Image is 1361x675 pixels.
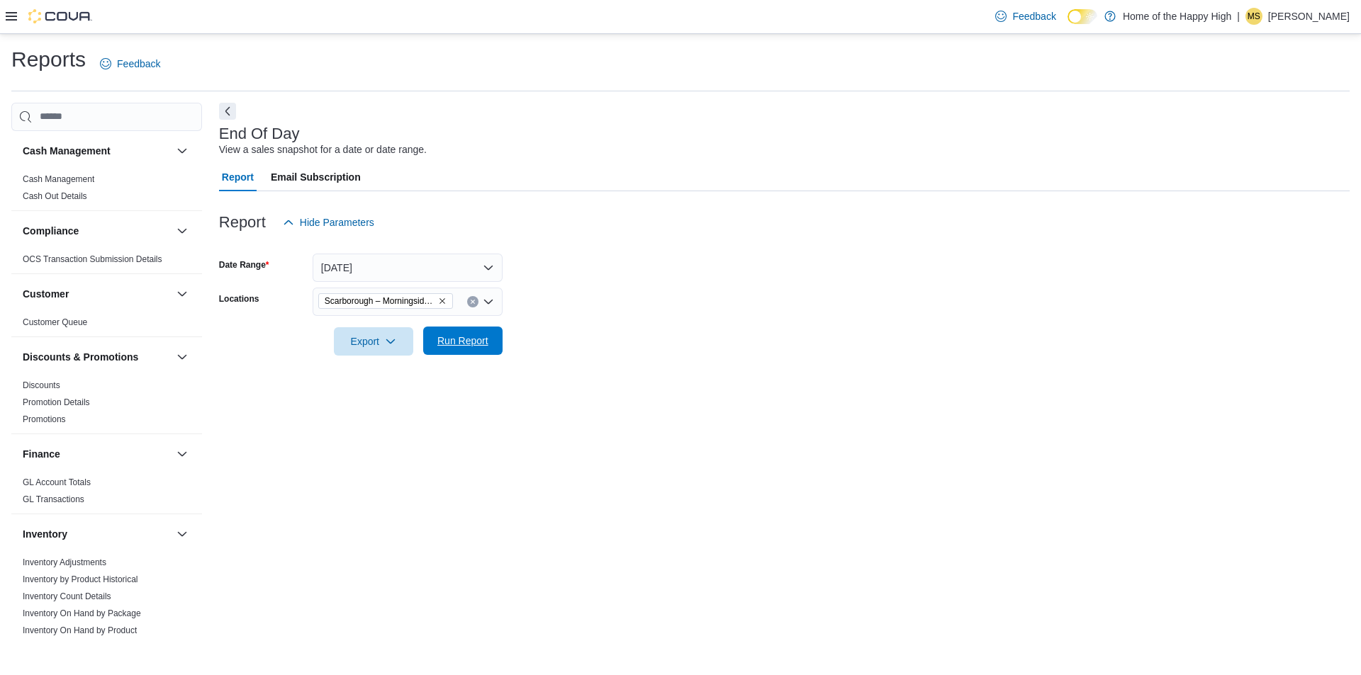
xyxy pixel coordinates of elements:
[11,171,202,210] div: Cash Management
[23,380,60,390] a: Discounts
[23,350,138,364] h3: Discounts & Promotions
[219,125,300,142] h3: End Of Day
[23,224,171,238] button: Compliance
[1068,24,1068,25] span: Dark Mode
[174,348,191,365] button: Discounts & Promotions
[23,527,171,541] button: Inventory
[1068,9,1097,24] input: Dark Mode
[437,334,488,348] span: Run Report
[23,174,94,184] a: Cash Management
[342,327,405,356] span: Export
[271,163,361,191] span: Email Subscription
[23,397,90,407] a: Promotion Details
[23,608,141,619] span: Inventory On Hand by Package
[11,377,202,433] div: Discounts & Promotions
[23,317,87,327] a: Customer Queue
[1268,8,1350,25] p: [PERSON_NAME]
[423,327,503,355] button: Run Report
[990,2,1061,30] a: Feedback
[23,414,66,424] a: Promotions
[23,574,138,585] span: Inventory by Product Historical
[23,224,79,238] h3: Compliance
[23,527,67,541] h3: Inventory
[23,447,171,461] button: Finance
[23,625,137,635] a: Inventory On Hand by Product
[23,494,84,504] a: GL Transactions
[438,297,447,305] button: Remove Scarborough – Morningside - Friendly Stranger from selection in this group
[300,215,374,229] span: Hide Parameters
[23,477,91,488] span: GL Account Totals
[23,144,171,158] button: Cash Management
[23,397,90,408] span: Promotion Details
[94,50,166,78] a: Feedback
[219,142,427,157] div: View a sales snapshot for a date or date range.
[23,174,94,185] span: Cash Management
[23,574,138,584] a: Inventory by Product Historical
[23,191,87,202] span: Cash Out Details
[11,474,202,514] div: Finance
[1245,8,1262,25] div: Matthew Sanchez
[23,591,111,601] a: Inventory Count Details
[1248,8,1260,25] span: MS
[174,285,191,302] button: Customer
[174,222,191,239] button: Compliance
[23,380,60,391] span: Discounts
[23,317,87,328] span: Customer Queue
[219,293,259,305] label: Locations
[23,287,171,301] button: Customer
[277,208,380,237] button: Hide Parameters
[23,414,66,425] span: Promotions
[467,296,478,307] button: Clear input
[318,293,453,309] span: Scarborough – Morningside - Friendly Stranger
[174,446,191,463] button: Finance
[1237,8,1240,25] p: |
[219,259,269,271] label: Date Range
[11,45,86,74] h1: Reports
[23,557,106,567] a: Inventory Adjustments
[219,103,236,120] button: Next
[23,191,87,201] a: Cash Out Details
[325,294,435,308] span: Scarborough – Morningside - Friendly Stranger
[28,9,92,23] img: Cova
[11,251,202,273] div: Compliance
[23,557,106,568] span: Inventory Adjustments
[174,526,191,543] button: Inventory
[23,447,60,461] h3: Finance
[483,296,494,307] button: Open list of options
[23,254,162,264] a: OCS Transaction Submission Details
[222,163,254,191] span: Report
[1123,8,1231,25] p: Home of the Happy High
[23,494,84,505] span: GL Transactions
[23,591,111,602] span: Inventory Count Details
[313,254,503,282] button: [DATE]
[11,314,202,336] div: Customer
[23,477,91,487] a: GL Account Totals
[334,327,413,356] button: Export
[219,214,266,231] h3: Report
[23,350,171,364] button: Discounts & Promotions
[23,144,111,158] h3: Cash Management
[23,608,141,618] a: Inventory On Hand by Package
[117,57,160,71] span: Feedback
[23,287,69,301] h3: Customer
[23,625,137,636] span: Inventory On Hand by Product
[174,142,191,159] button: Cash Management
[1012,9,1055,23] span: Feedback
[23,254,162,265] span: OCS Transaction Submission Details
